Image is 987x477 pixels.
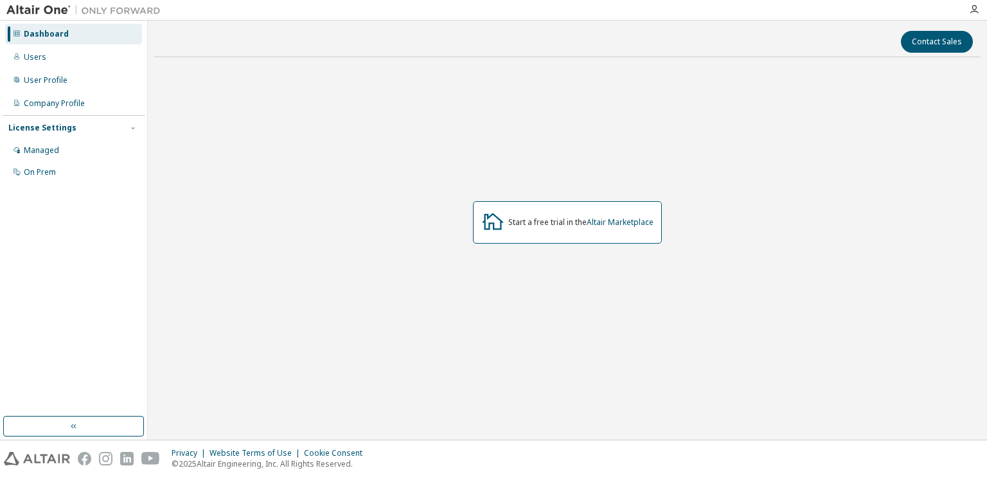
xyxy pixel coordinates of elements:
[8,123,76,133] div: License Settings
[209,448,304,458] div: Website Terms of Use
[24,52,46,62] div: Users
[24,98,85,109] div: Company Profile
[24,145,59,156] div: Managed
[587,217,654,228] a: Altair Marketplace
[99,452,112,465] img: instagram.svg
[24,29,69,39] div: Dashboard
[141,452,160,465] img: youtube.svg
[4,452,70,465] img: altair_logo.svg
[6,4,167,17] img: Altair One
[901,31,973,53] button: Contact Sales
[120,452,134,465] img: linkedin.svg
[172,458,370,469] p: © 2025 Altair Engineering, Inc. All Rights Reserved.
[304,448,370,458] div: Cookie Consent
[78,452,91,465] img: facebook.svg
[508,217,654,228] div: Start a free trial in the
[172,448,209,458] div: Privacy
[24,75,67,85] div: User Profile
[24,167,56,177] div: On Prem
